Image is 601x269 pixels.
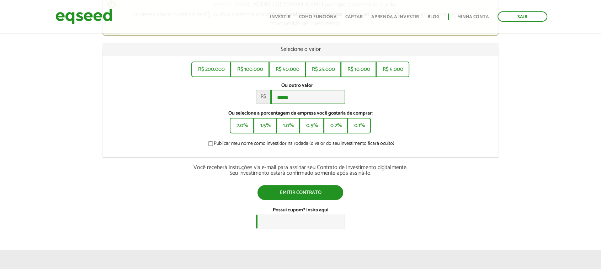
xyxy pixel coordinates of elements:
[276,118,300,133] button: 1.0%
[273,208,328,213] label: Possui cupom? Insira aqui
[270,15,291,19] a: Investir
[191,62,231,77] button: R$ 200.000
[254,118,277,133] button: 1.5%
[498,11,547,22] a: Sair
[55,7,112,26] img: EqSeed
[427,15,439,19] a: Blog
[347,118,371,133] button: 0.1%
[376,62,409,77] button: R$ 5.000
[269,62,305,77] button: R$ 50.000
[207,141,394,148] label: Publicar meu nome como investidor na rodada (o valor do seu investimento ficará oculto)
[280,44,320,54] span: Selecione o valor
[257,185,343,200] button: Emitir contrato
[299,118,324,133] button: 0.5%
[230,62,269,77] button: R$ 100.000
[230,118,254,133] button: 2.0%
[299,15,337,19] a: Como funciona
[102,165,499,176] div: Você receberá instruções via e-mail para assinar seu Contrato de Investimento digitalmente. Seu i...
[345,15,363,19] a: Captar
[341,62,376,77] button: R$ 10.000
[371,15,419,19] a: Aprenda a investir
[305,62,341,77] button: R$ 25.000
[108,111,494,116] label: Ou selecione a porcentagem da empresa você gostaria de comprar:
[256,90,270,104] span: R$
[324,118,348,133] button: 0.2%
[204,141,217,146] input: Publicar meu nome como investidor na rodada (o valor do seu investimento ficará oculto)
[457,15,489,19] a: Minha conta
[281,83,313,88] label: Ou outro valor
